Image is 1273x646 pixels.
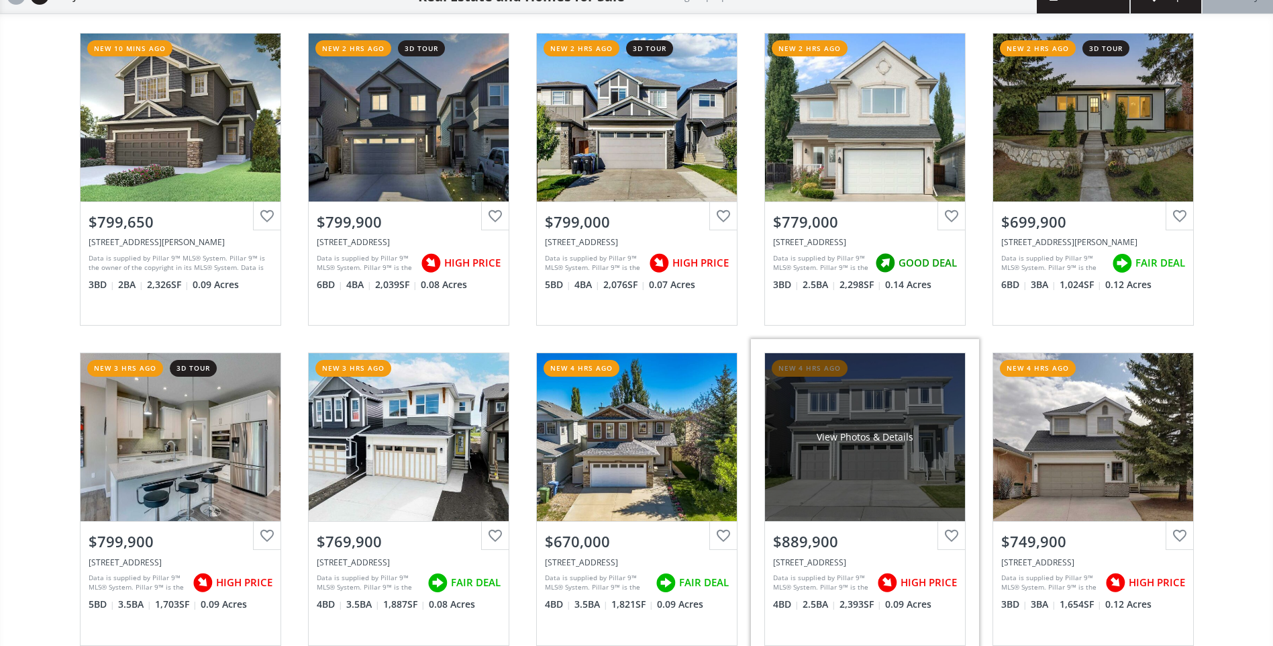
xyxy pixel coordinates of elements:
[375,278,417,291] span: 2,039 SF
[89,236,272,248] div: 152 Hotchkiss Common SE, Calgary, AB T3S0J5
[872,250,899,277] img: rating icon
[346,278,372,291] span: 4 BA
[421,278,467,291] span: 0.08 Acres
[751,19,979,339] a: new 2 hrs ago$779,000[STREET_ADDRESS]Data is supplied by Pillar 9™ MLS® System. Pillar 9™ is the ...
[317,212,501,232] div: $799,900
[147,278,189,291] span: 2,326 SF
[1060,278,1102,291] span: 1,024 SF
[611,598,654,611] span: 1,821 SF
[317,236,501,248] div: 115 Savanna Way, Calgary, AB T3J 0Y6
[545,531,729,552] div: $670,000
[66,19,295,339] a: new 10 mins ago$799,650[STREET_ADDRESS][PERSON_NAME]Data is supplied by Pillar 9™ MLS® System. Pi...
[773,557,957,568] div: 114 Yorkville Street SW, Calgary, AB T2X5B4
[89,278,115,291] span: 3 BD
[1001,253,1105,273] div: Data is supplied by Pillar 9™ MLS® System. Pillar 9™ is the owner of the copyright in its MLS® Sy...
[672,256,729,270] span: HIGH PRICE
[1001,236,1185,248] div: 5242 Thomas Street NE, Calgary, AB T2K 3V7
[773,278,799,291] span: 3 BD
[1001,573,1099,593] div: Data is supplied by Pillar 9™ MLS® System. Pillar 9™ is the owner of the copyright in its MLS® Sy...
[417,250,444,277] img: rating icon
[216,575,272,590] span: HIGH PRICE
[574,598,608,611] span: 3.5 BA
[545,253,642,273] div: Data is supplied by Pillar 9™ MLS® System. Pillar 9™ is the owner of the copyright in its MLS® Sy...
[885,598,931,611] span: 0.09 Acres
[317,573,421,593] div: Data is supplied by Pillar 9™ MLS® System. Pillar 9™ is the owner of the copyright in its MLS® Sy...
[451,575,501,590] span: FAIR DEAL
[1105,278,1152,291] span: 0.12 Acres
[545,212,729,232] div: $799,000
[383,598,425,611] span: 1,887 SF
[545,278,571,291] span: 5 BD
[545,573,649,593] div: Data is supplied by Pillar 9™ MLS® System. Pillar 9™ is the owner of the copyright in its MLS® Sy...
[773,212,957,232] div: $779,000
[295,19,523,339] a: new 2 hrs ago3d tour$799,900[STREET_ADDRESS]Data is supplied by Pillar 9™ MLS® System. Pillar 9™ ...
[649,278,695,291] span: 0.07 Acres
[89,212,272,232] div: $799,650
[1102,569,1129,596] img: rating icon
[424,569,451,596] img: rating icon
[1001,531,1185,552] div: $749,900
[193,278,239,291] span: 0.09 Acres
[317,557,501,568] div: 143 Creekstone Circle SW, Calgary, AB T2X 5E1
[317,598,343,611] span: 4 BD
[89,253,269,273] div: Data is supplied by Pillar 9™ MLS® System. Pillar 9™ is the owner of the copyright in its MLS® Sy...
[429,598,475,611] span: 0.08 Acres
[979,19,1207,339] a: new 2 hrs ago3d tour$699,900[STREET_ADDRESS][PERSON_NAME]Data is supplied by Pillar 9™ MLS® Syste...
[803,598,836,611] span: 2.5 BA
[574,278,600,291] span: 4 BA
[1060,598,1102,611] span: 1,654 SF
[118,278,144,291] span: 2 BA
[899,256,957,270] span: GOOD DEAL
[89,531,272,552] div: $799,900
[189,569,216,596] img: rating icon
[652,569,679,596] img: rating icon
[1001,557,1185,568] div: 164 Scripps Landing NW, Calgary, AB T3L 1W1
[317,278,343,291] span: 6 BD
[444,256,501,270] span: HIGH PRICE
[679,575,729,590] span: FAIR DEAL
[317,253,414,273] div: Data is supplied by Pillar 9™ MLS® System. Pillar 9™ is the owner of the copyright in its MLS® Sy...
[773,253,868,273] div: Data is supplied by Pillar 9™ MLS® System. Pillar 9™ is the owner of the copyright in its MLS® Sy...
[1129,575,1185,590] span: HIGH PRICE
[1001,212,1185,232] div: $699,900
[1109,250,1135,277] img: rating icon
[773,573,870,593] div: Data is supplied by Pillar 9™ MLS® System. Pillar 9™ is the owner of the copyright in its MLS® Sy...
[773,236,957,248] div: 35 Valley Stream Manor NW, Calgary, AB T3B 5W9
[545,557,729,568] div: 186 Everstone Drive SW, Calgary, AB T2Y 4V1
[603,278,646,291] span: 2,076 SF
[839,278,882,291] span: 2,298 SF
[89,573,186,593] div: Data is supplied by Pillar 9™ MLS® System. Pillar 9™ is the owner of the copyright in its MLS® Sy...
[1031,598,1056,611] span: 3 BA
[773,598,799,611] span: 4 BD
[773,531,957,552] div: $889,900
[1105,598,1152,611] span: 0.12 Acres
[346,598,380,611] span: 3.5 BA
[901,575,957,590] span: HIGH PRICE
[1001,598,1027,611] span: 3 BD
[201,598,247,611] span: 0.09 Acres
[545,598,571,611] span: 4 BD
[155,598,197,611] span: 1,703 SF
[1135,256,1185,270] span: FAIR DEAL
[885,278,931,291] span: 0.14 Acres
[1031,278,1056,291] span: 3 BA
[646,250,672,277] img: rating icon
[118,598,152,611] span: 3.5 BA
[89,598,115,611] span: 5 BD
[89,557,272,568] div: 153 Walgrove Terrace SE, Calgary, AB T2X 4E6
[817,430,913,444] div: View Photos & Details
[545,236,729,248] div: 99 Savanna Way NE, Calgary, AB T3J 0Y6
[839,598,882,611] span: 2,393 SF
[657,598,703,611] span: 0.09 Acres
[1001,278,1027,291] span: 6 BD
[803,278,836,291] span: 2.5 BA
[874,569,901,596] img: rating icon
[523,19,751,339] a: new 2 hrs ago3d tour$799,000[STREET_ADDRESS]Data is supplied by Pillar 9™ MLS® System. Pillar 9™ ...
[317,531,501,552] div: $769,900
